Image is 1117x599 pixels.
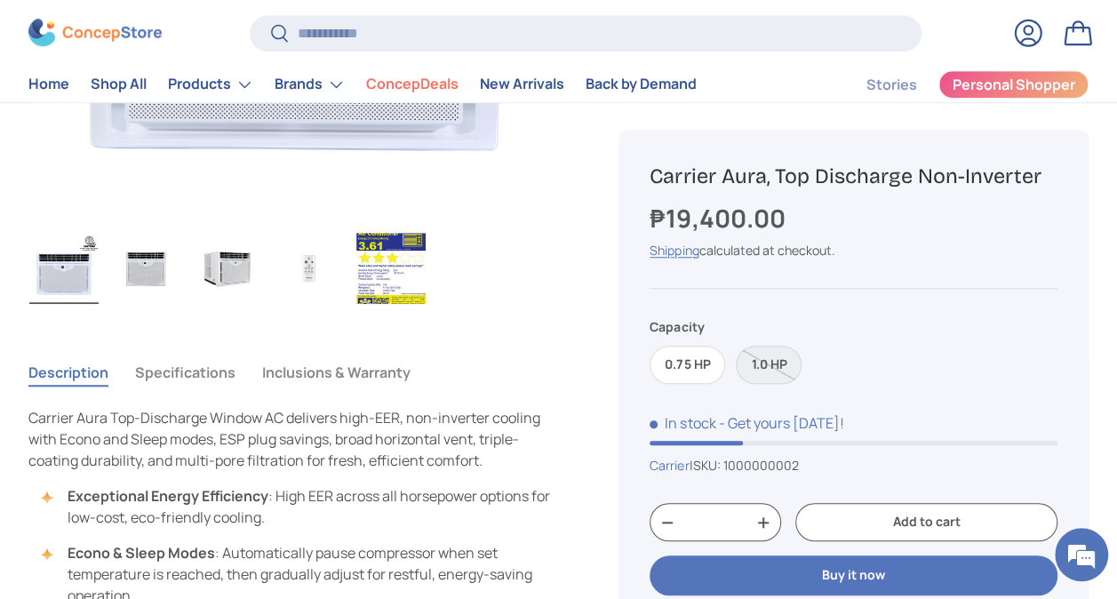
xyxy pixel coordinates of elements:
a: Shop All [91,68,147,102]
span: 1000000002 [722,457,798,474]
img: carrier-aura-0.75hp-window-type-non-inverter-top-discharge-aircon-remote-unit-full-view-concepstore [275,233,344,304]
a: New Arrivals [480,68,564,102]
p: - Get yours [DATE]! [718,413,843,433]
img: ConcepStore [28,20,162,47]
nav: Secondary [824,67,1089,102]
a: Shipping [650,242,698,259]
button: Inclusions & Warranty [262,352,411,393]
legend: Capacity [650,317,704,336]
li: : High EER across all horsepower options for low-cost, eco-friendly cooling. [46,485,562,528]
span: Personal Shopper [953,78,1075,92]
div: calculated at checkout. [650,241,1057,260]
a: Home [28,68,69,102]
a: Personal Shopper [938,70,1089,99]
summary: Brands [264,67,355,102]
img: Carrier Aura, Top Discharge Non-Inverter [356,233,426,304]
span: In stock [650,413,715,433]
summary: Products [157,67,264,102]
span: SKU: [692,457,720,474]
span: Carrier Aura Top-Discharge Window AC delivers high-EER, non-inverter cooling with Econo and Sleep... [28,408,540,470]
img: Carrier Aura, Top Discharge Non-Inverter [29,233,99,304]
span: | [689,457,798,474]
a: Stories [866,68,917,102]
h1: Carrier Aura, Top Discharge Non-Inverter [650,163,1057,189]
button: Specifications [135,352,235,393]
img: carrier-aura-0.75hp-window-type-non-inverter-top-discharge-aircon-unit-full-view-concepstore [111,233,180,304]
nav: Primary [28,67,697,102]
button: Add to cart [795,503,1057,541]
strong: Exceptional Energy Efficiency [68,486,268,506]
a: Back by Demand [586,68,697,102]
strong: ₱19,400.00 [650,201,789,235]
button: Description [28,352,108,393]
strong: Econo & Sleep Modes [68,543,215,563]
a: ConcepDeals [366,68,459,102]
button: Buy it now [650,555,1057,595]
label: Sold out [736,346,802,384]
a: Carrier [650,457,689,474]
img: carrier-aura-0.75hp-window-type-non-inverter-top-discharge-aircon-unit-right-side-view-concepstore [193,233,262,304]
